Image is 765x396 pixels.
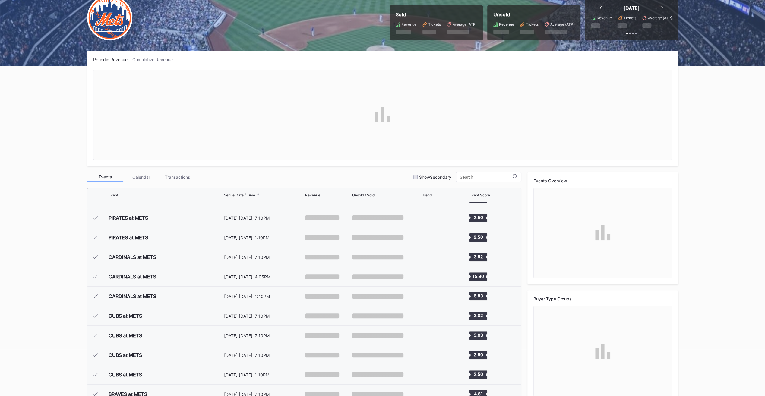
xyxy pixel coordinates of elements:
[109,313,142,319] div: CUBS at METS
[352,193,375,197] div: Unsold / Sold
[224,193,255,197] div: Venue Date / Time
[305,193,320,197] div: Revenue
[422,308,440,323] svg: Chart title
[474,234,483,240] text: 2.50
[648,16,672,20] div: Average (ATP)
[460,175,513,180] input: Search
[469,193,490,197] div: Event Score
[109,293,156,299] div: CARDINALS at METS
[224,372,304,377] div: [DATE] [DATE], 1:10PM
[419,174,451,180] div: Show Secondary
[396,11,477,17] div: Sold
[132,57,178,62] div: Cumulative Revenue
[109,332,142,338] div: CUBS at METS
[422,250,440,265] svg: Chart title
[109,274,156,280] div: CARDINALS at METS
[109,352,142,358] div: CUBS at METS
[109,215,148,221] div: PIRATES at METS
[224,333,304,338] div: [DATE] [DATE], 7:10PM
[422,328,440,343] svg: Chart title
[224,215,304,221] div: [DATE] [DATE], 7:10PM
[87,172,123,182] div: Events
[533,296,672,301] div: Buyer Type Groups
[109,234,148,240] div: PIRATES at METS
[224,294,304,299] div: [DATE] [DATE], 1:40PM
[123,172,160,182] div: Calendar
[474,254,483,259] text: 3.52
[422,269,440,284] svg: Chart title
[109,372,142,378] div: CUBS at METS
[493,11,574,17] div: Unsold
[160,172,196,182] div: Transactions
[533,178,672,183] div: Events Overview
[224,353,304,358] div: [DATE] [DATE], 7:10PM
[624,5,640,11] div: [DATE]
[422,289,440,304] svg: Chart title
[550,22,574,27] div: Average (ATP)
[224,235,304,240] div: [DATE] [DATE], 1:10PM
[474,332,483,338] text: 3.03
[224,313,304,319] div: [DATE] [DATE], 7:10PM
[422,347,440,363] svg: Chart title
[422,367,440,382] svg: Chart title
[474,313,483,318] text: 3.02
[422,230,440,245] svg: Chart title
[624,16,636,20] div: Tickets
[422,193,432,197] div: Trend
[499,22,514,27] div: Revenue
[428,22,441,27] div: Tickets
[93,57,132,62] div: Periodic Revenue
[474,215,483,220] text: 2.50
[474,372,483,377] text: 2.50
[473,274,484,279] text: 15.90
[109,193,118,197] div: Event
[474,352,483,357] text: 2.50
[526,22,539,27] div: Tickets
[401,22,416,27] div: Revenue
[597,16,612,20] div: Revenue
[224,274,304,279] div: [DATE] [DATE], 4:05PM
[422,210,440,225] svg: Chart title
[474,293,483,298] text: 6.83
[224,255,304,260] div: [DATE] [DATE], 7:10PM
[453,22,477,27] div: Average (ATP)
[109,254,156,260] div: CARDINALS at METS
